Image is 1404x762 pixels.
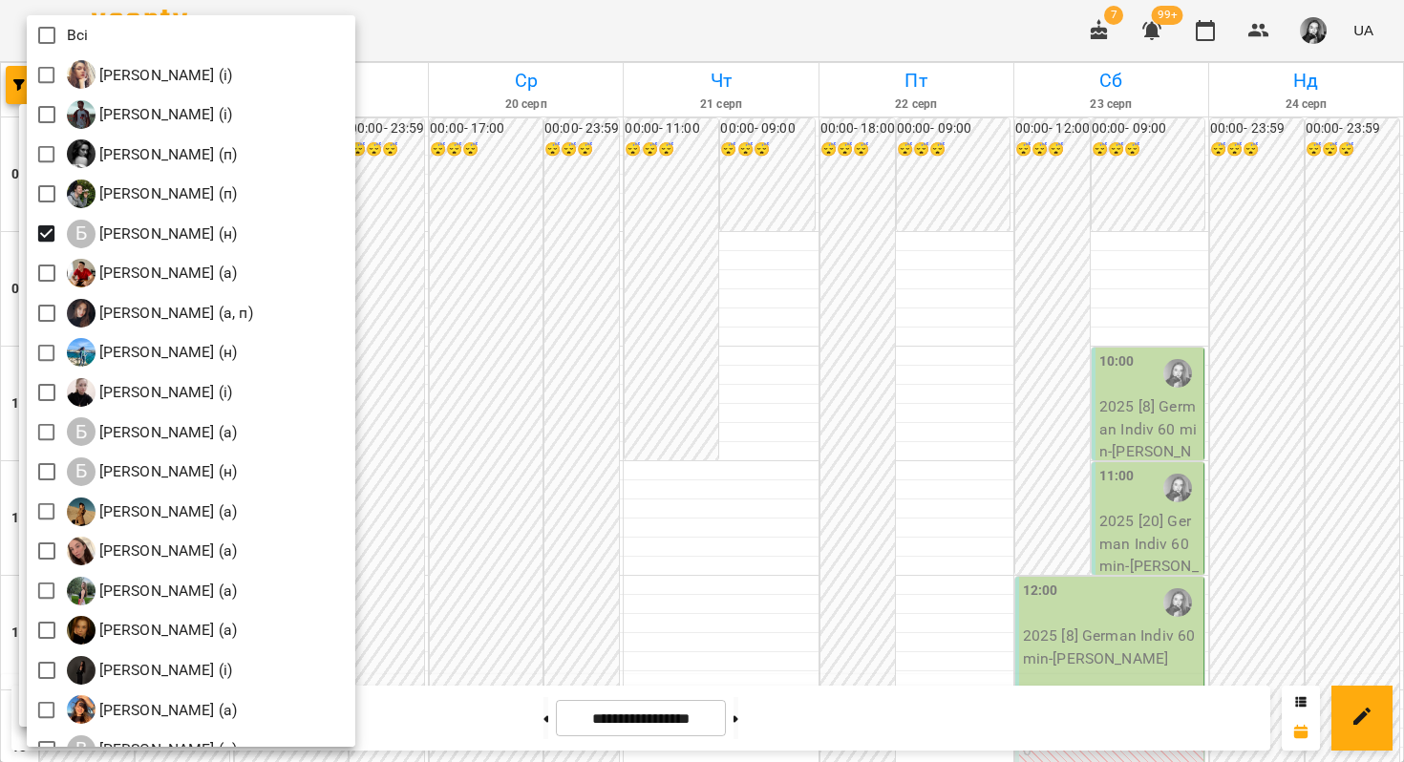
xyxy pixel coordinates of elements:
[67,656,233,685] a: В [PERSON_NAME] (і)
[67,139,238,168] div: Андріана Пелипчак (п)
[67,299,253,328] div: Бень Дар'я Олегівна (а, п)
[67,616,238,645] div: Білоскурська Олександра Романівна (а)
[67,537,238,565] a: Б [PERSON_NAME] (а)
[96,699,238,722] p: [PERSON_NAME] (а)
[67,180,238,208] div: Бабійчук Володимир Дмитрович (п)
[96,738,238,761] p: [PERSON_NAME] (а)
[96,500,238,523] p: [PERSON_NAME] (а)
[67,616,238,645] a: Б [PERSON_NAME] (а)
[67,220,238,248] a: Б [PERSON_NAME] (н)
[67,338,238,367] a: Б [PERSON_NAME] (н)
[67,378,96,407] img: Б
[96,182,238,205] p: [PERSON_NAME] (п)
[96,341,238,364] p: [PERSON_NAME] (н)
[67,695,238,724] div: Вербова Єлизавета Сергіївна (а)
[67,656,96,685] img: В
[67,497,238,526] div: Брежнєва Катерина Ігорівна (а)
[67,417,96,446] div: Б
[67,695,238,724] a: В [PERSON_NAME] (а)
[96,580,238,603] p: [PERSON_NAME] (а)
[96,64,233,87] p: [PERSON_NAME] (і)
[96,103,233,126] p: [PERSON_NAME] (і)
[67,60,96,89] img: І
[67,299,253,328] a: Б [PERSON_NAME] (а, п)
[67,259,238,287] a: Б [PERSON_NAME] (а)
[67,537,96,565] img: Б
[67,100,233,129] a: І [PERSON_NAME] (і)
[67,497,238,526] a: Б [PERSON_NAME] (а)
[96,222,238,245] p: [PERSON_NAME] (н)
[67,139,238,168] a: А [PERSON_NAME] (п)
[67,378,233,407] a: Б [PERSON_NAME] (і)
[67,180,238,208] a: Б [PERSON_NAME] (п)
[67,417,238,446] div: Богуш Альбіна (а)
[96,460,238,483] p: [PERSON_NAME] (н)
[67,457,238,486] div: Бондаренко Катерина Сергіївна (н)
[67,457,96,486] div: Б
[96,421,238,444] p: [PERSON_NAME] (а)
[67,299,96,328] img: Б
[67,100,96,129] img: І
[67,24,88,47] p: Всі
[67,180,96,208] img: Б
[67,577,238,605] div: Білокур Катерина (а)
[96,262,238,285] p: [PERSON_NAME] (а)
[67,616,96,645] img: Б
[67,220,96,248] div: Б
[96,381,233,404] p: [PERSON_NAME] (і)
[96,143,238,166] p: [PERSON_NAME] (п)
[96,619,238,642] p: [PERSON_NAME] (а)
[67,577,96,605] img: Б
[67,60,233,89] a: І [PERSON_NAME] (і)
[67,259,96,287] img: Б
[67,537,238,565] div: Біла Євгенія Олександрівна (а)
[67,139,96,168] img: А
[67,60,233,89] div: Івашура Анна Вікторівна (і)
[67,457,238,486] a: Б [PERSON_NAME] (н)
[67,577,238,605] a: Б [PERSON_NAME] (а)
[96,302,253,325] p: [PERSON_NAME] (а, п)
[96,659,233,682] p: [PERSON_NAME] (і)
[67,417,238,446] a: Б [PERSON_NAME] (а)
[67,338,96,367] img: Б
[67,656,233,685] div: Ваганова Юлія (і)
[96,540,238,562] p: [PERSON_NAME] (а)
[67,695,96,724] img: В
[67,497,96,526] img: Б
